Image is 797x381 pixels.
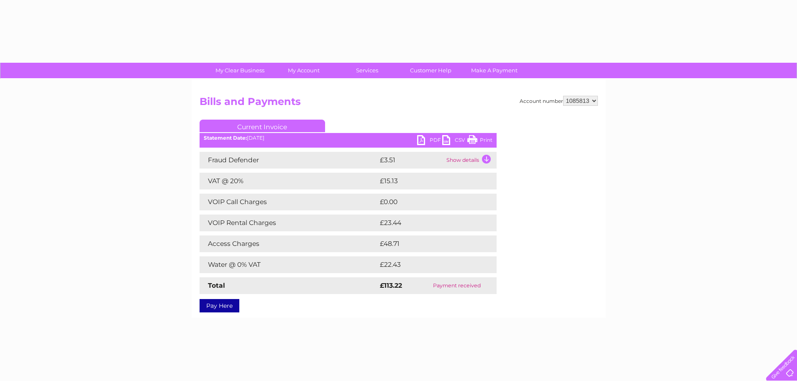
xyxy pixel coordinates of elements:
[208,281,225,289] strong: Total
[460,63,529,78] a: Make A Payment
[378,194,477,210] td: £0.00
[200,173,378,189] td: VAT @ 20%
[333,63,402,78] a: Services
[396,63,465,78] a: Customer Help
[200,96,598,112] h2: Bills and Payments
[378,152,444,169] td: £3.51
[467,135,492,147] a: Print
[378,173,478,189] td: £15.13
[200,256,378,273] td: Water @ 0% VAT
[200,235,378,252] td: Access Charges
[380,281,402,289] strong: £113.22
[200,135,497,141] div: [DATE]
[200,194,378,210] td: VOIP Call Charges
[200,120,325,132] a: Current Invoice
[269,63,338,78] a: My Account
[205,63,274,78] a: My Clear Business
[520,96,598,106] div: Account number
[378,235,479,252] td: £48.71
[418,277,496,294] td: Payment received
[200,215,378,231] td: VOIP Rental Charges
[417,135,442,147] a: PDF
[444,152,497,169] td: Show details
[378,256,479,273] td: £22.43
[200,299,239,312] a: Pay Here
[378,215,480,231] td: £23.44
[204,135,247,141] b: Statement Date:
[442,135,467,147] a: CSV
[200,152,378,169] td: Fraud Defender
